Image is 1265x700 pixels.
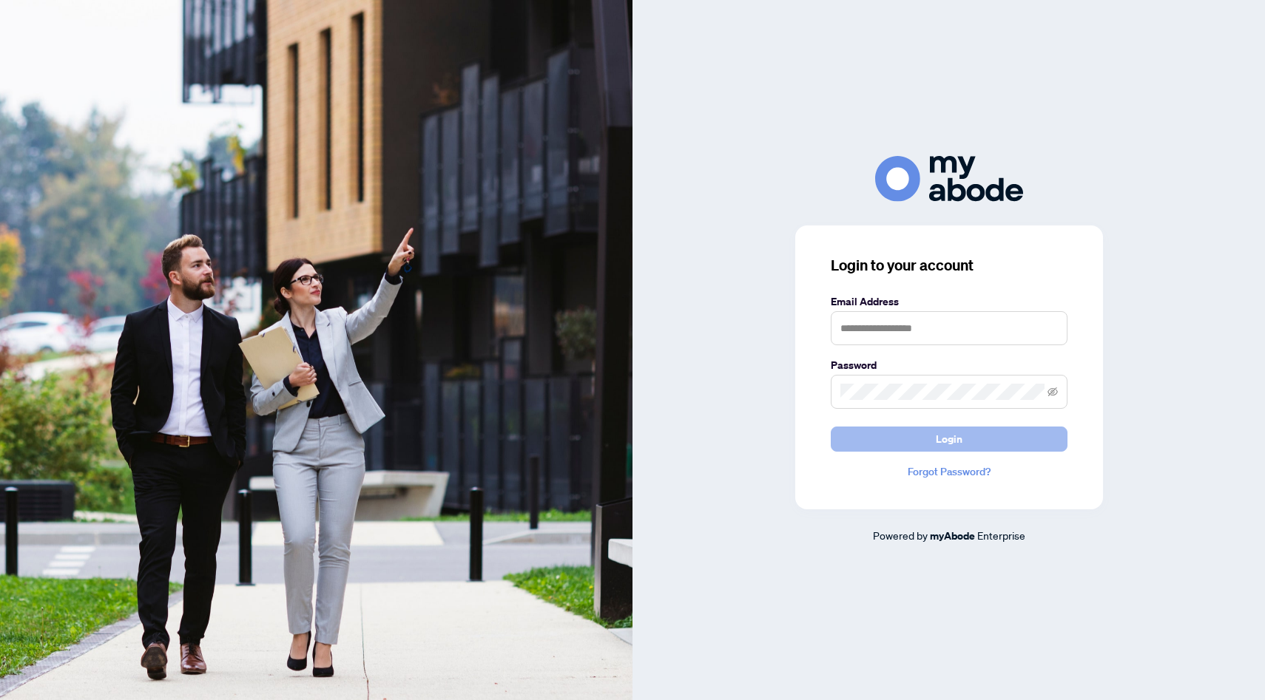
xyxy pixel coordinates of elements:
[977,529,1025,542] span: Enterprise
[873,529,928,542] span: Powered by
[831,427,1067,452] button: Login
[1048,387,1058,397] span: eye-invisible
[930,528,975,544] a: myAbode
[875,156,1023,201] img: ma-logo
[831,255,1067,276] h3: Login to your account
[831,357,1067,373] label: Password
[831,293,1067,310] label: Email Address
[831,463,1067,480] a: Forgot Password?
[936,427,962,451] span: Login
